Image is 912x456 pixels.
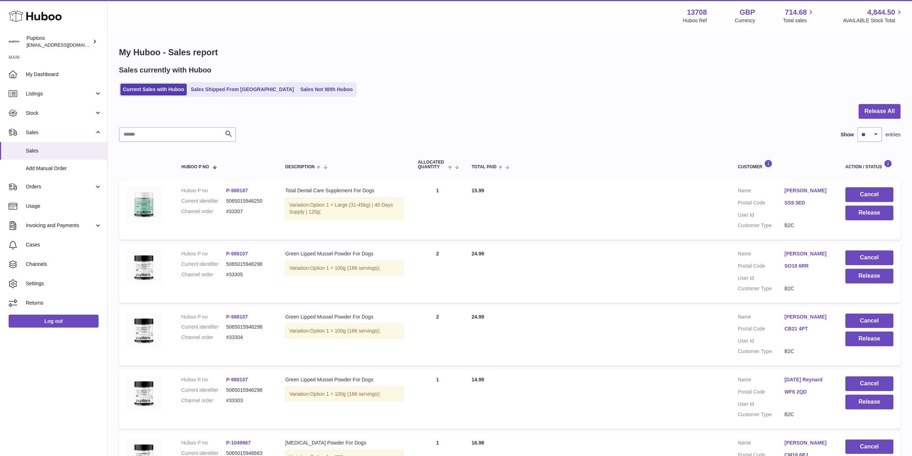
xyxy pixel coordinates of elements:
[310,328,381,334] span: Option 1 = 100g (166 servings);
[738,325,784,334] dt: Postal Code
[285,324,404,338] div: Variation:
[26,222,94,229] span: Invoicing and Payments
[181,165,209,169] span: Huboo P no
[285,387,404,401] div: Variation:
[784,389,831,395] a: WF6 2QD
[310,265,381,271] span: Option 1 = 100g (166 servings);
[738,187,784,196] dt: Name
[226,314,248,320] a: P-988107
[27,35,91,48] div: Puptons
[738,275,784,282] dt: User Id
[181,324,226,330] dt: Current identifier
[285,165,315,169] span: Description
[784,187,831,194] a: [PERSON_NAME]
[181,439,226,446] dt: Huboo P no
[226,440,251,446] a: P-1049867
[285,439,404,446] div: [MEDICAL_DATA] Powder For Dogs
[26,280,102,287] span: Settings
[738,199,784,208] dt: Postal Code
[126,376,162,410] img: TotalPetsGreenLippedMussel_29e81c7e-463f-4615-aef1-c6734e97805b.jpg
[738,212,784,218] dt: User Id
[472,188,484,193] span: 15.99
[226,261,271,268] dd: 5065015946298
[26,203,102,210] span: Usage
[181,397,226,404] dt: Channel order
[285,187,404,194] div: Total Dental Care Supplement For Dogs
[738,314,784,322] dt: Name
[26,129,94,136] span: Sales
[289,202,393,215] span: Option 1 = Large (31-45kg) | 40 Days Supply | 120g;
[845,206,893,220] button: Release
[181,261,226,268] dt: Current identifier
[226,334,271,341] dd: #33304
[845,376,893,391] button: Cancel
[181,314,226,320] dt: Huboo P no
[181,250,226,257] dt: Huboo P no
[285,314,404,320] div: Green Lipped Mussel Powder For Dogs
[683,17,707,24] div: Huboo Ref
[784,314,831,320] a: [PERSON_NAME]
[26,147,102,154] span: Sales
[738,285,784,292] dt: Customer Type
[783,8,815,24] a: 714.68 Total sales
[784,411,831,418] dd: B2C
[783,17,815,24] span: Total sales
[738,439,784,448] dt: Name
[188,84,296,95] a: Sales Shipped From [GEOGRAPHIC_DATA]
[411,243,464,303] td: 2
[126,187,162,221] img: TotalDentalCarePowder120.jpg
[738,263,784,271] dt: Postal Code
[181,334,226,341] dt: Channel order
[310,391,381,397] span: Option 1 = 100g (166 servings);
[26,165,102,172] span: Add Manual Order
[472,377,484,382] span: 14.99
[226,208,271,215] dd: #33307
[784,222,831,229] dd: B2C
[784,199,831,206] a: SS9 3ED
[784,263,831,269] a: SO19 6RR
[226,387,271,394] dd: 5065015946298
[738,401,784,408] dt: User Id
[26,71,102,78] span: My Dashboard
[867,8,895,17] span: 4,844.50
[472,440,484,446] span: 16.98
[472,165,497,169] span: Total paid
[472,251,484,257] span: 24.99
[181,187,226,194] dt: Huboo P no
[126,250,162,284] img: TotalPetsGreenLippedMussel_29e81c7e-463f-4615-aef1-c6734e97805b.jpg
[298,84,355,95] a: Sales Not With Huboo
[226,251,248,257] a: P-988107
[738,222,784,229] dt: Customer Type
[226,198,271,205] dd: 5065015946250
[411,180,464,240] td: 1
[784,285,831,292] dd: B2C
[738,160,831,169] div: Customer
[845,332,893,346] button: Release
[181,376,226,383] dt: Huboo P no
[9,36,19,47] img: hello@puptons.com
[735,17,755,24] div: Currency
[411,306,464,366] td: 2
[181,387,226,394] dt: Current identifier
[845,187,893,202] button: Cancel
[119,65,211,75] h2: Sales currently with Huboo
[120,84,187,95] a: Current Sales with Huboo
[784,348,831,355] dd: B2C
[845,160,893,169] div: Action / Status
[285,198,404,219] div: Variation:
[784,250,831,257] a: [PERSON_NAME]
[738,411,784,418] dt: Customer Type
[226,324,271,330] dd: 5065015946298
[740,8,755,17] strong: GBP
[181,271,226,278] dt: Channel order
[845,439,893,454] button: Cancel
[226,377,248,382] a: P-988107
[26,110,94,117] span: Stock
[845,395,893,409] button: Release
[26,183,94,190] span: Orders
[226,188,248,193] a: P-988187
[126,314,162,347] img: TotalPetsGreenLippedMussel_29e81c7e-463f-4615-aef1-c6734e97805b.jpg
[738,348,784,355] dt: Customer Type
[845,269,893,283] button: Release
[738,376,784,385] dt: Name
